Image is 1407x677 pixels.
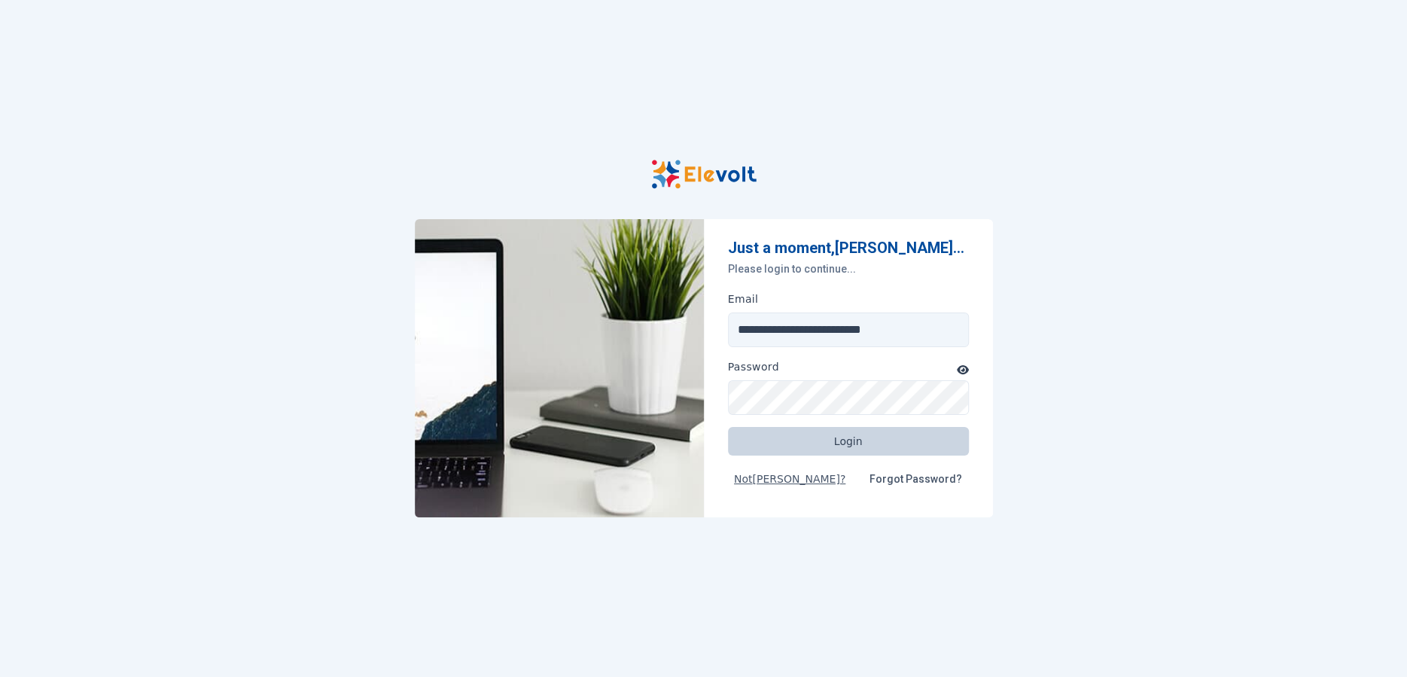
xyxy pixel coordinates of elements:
[728,261,969,276] p: Please login to continue...
[728,237,969,258] p: Just a moment, [PERSON_NAME] ...
[1332,605,1407,677] iframe: Chat Widget
[415,219,704,517] img: Elevolt
[857,465,974,493] a: Forgot Password?
[728,427,969,456] button: Login
[722,465,857,493] button: Not[PERSON_NAME]?
[728,291,759,306] label: Email
[728,359,779,374] label: Password
[651,160,757,189] img: Elevolt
